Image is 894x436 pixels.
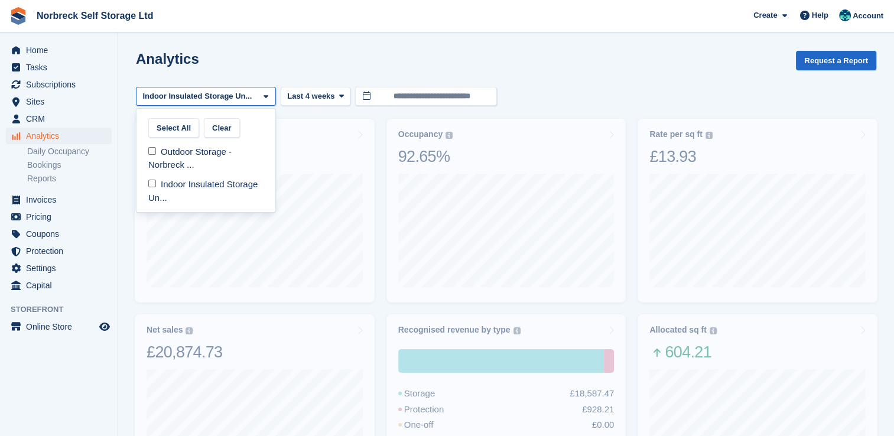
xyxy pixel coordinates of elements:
span: Invoices [26,191,97,208]
span: Help [812,9,828,21]
span: Storefront [11,304,118,315]
a: Daily Occupancy [27,146,112,157]
img: Sally King [839,9,851,21]
a: menu [6,93,112,110]
span: Tasks [26,59,97,76]
a: menu [6,277,112,294]
a: menu [6,128,112,144]
a: menu [6,110,112,127]
a: menu [6,209,112,225]
a: menu [6,76,112,93]
span: Pricing [26,209,97,225]
span: Account [853,10,883,22]
span: Capital [26,277,97,294]
a: Bookings [27,160,112,171]
span: Coupons [26,226,97,242]
a: menu [6,42,112,58]
a: menu [6,191,112,208]
span: CRM [26,110,97,127]
span: Analytics [26,128,97,144]
span: Protection [26,243,97,259]
span: Create [753,9,777,21]
a: menu [6,318,112,335]
a: menu [6,226,112,242]
h2: Analytics [136,51,199,67]
a: Preview store [97,320,112,334]
span: Settings [26,260,97,276]
a: menu [6,260,112,276]
span: Subscriptions [26,76,97,93]
button: Request a Report [796,51,876,70]
span: Sites [26,93,97,110]
a: menu [6,59,112,76]
a: Norbreck Self Storage Ltd [32,6,158,25]
a: menu [6,243,112,259]
a: Reports [27,173,112,184]
img: stora-icon-8386f47178a22dfd0bd8f6a31ec36ba5ce8667c1dd55bd0f319d3a0aa187defe.svg [9,7,27,25]
span: Online Store [26,318,97,335]
span: Home [26,42,97,58]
